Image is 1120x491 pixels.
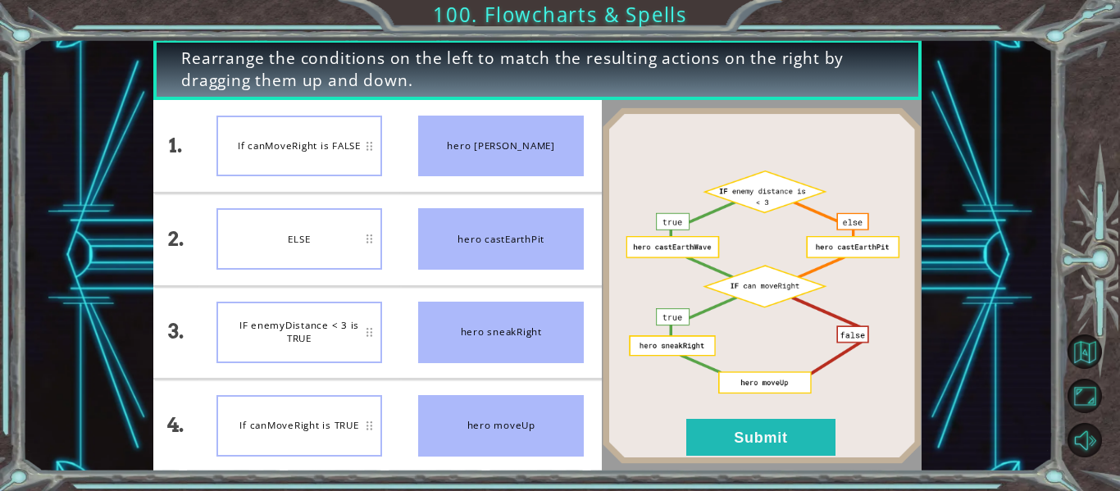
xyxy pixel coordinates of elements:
span: Rearrange the conditions on the left to match the resulting actions on the right by dragging them... [181,48,894,93]
div: 2. [153,193,198,285]
div: hero sneakRight [418,302,584,363]
button: Back to Map [1068,334,1102,369]
div: If canMoveRight is TRUE [216,395,382,457]
div: 3. [153,287,198,379]
div: If canMoveRight is FALSE [216,116,382,177]
div: 1. [153,100,198,192]
a: Back to Map [1070,330,1120,374]
div: hero [PERSON_NAME] [418,116,584,177]
button: Maximize Browser [1068,379,1102,413]
button: Submit [686,419,835,456]
div: 4. [153,380,198,471]
div: hero castEarthPit [418,208,584,270]
div: IF enemyDistance < 3 is TRUE [216,302,382,363]
div: hero moveUp [418,395,584,457]
div: ELSE [216,208,382,270]
img: Interactive Art [602,107,922,464]
button: Mute [1068,423,1102,457]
